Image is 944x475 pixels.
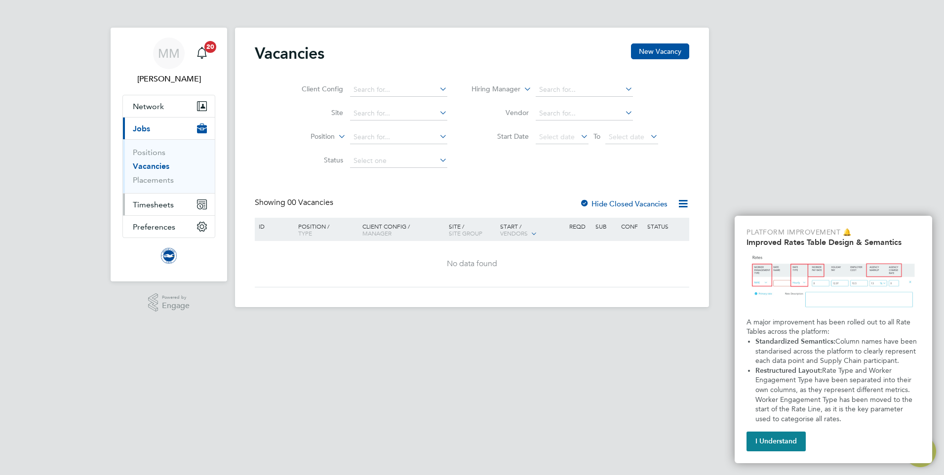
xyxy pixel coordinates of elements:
span: Network [133,102,164,111]
button: New Vacancy [631,43,689,59]
div: Showing [255,198,335,208]
strong: Restructured Layout: [755,366,822,375]
span: MM [158,47,180,60]
button: I Understand [747,432,806,451]
label: Hide Closed Vacancies [580,199,668,208]
span: Preferences [133,222,175,232]
input: Search for... [350,83,447,97]
span: Select date [609,132,644,141]
label: Hiring Manager [464,84,520,94]
div: Reqd [567,218,592,235]
nav: Main navigation [111,28,227,281]
div: Client Config / [360,218,446,241]
div: Conf [619,218,644,235]
div: Position / [291,218,360,241]
label: Site [286,108,343,117]
div: Improved Rate Table Semantics [735,216,932,463]
a: Vacancies [133,161,169,171]
span: Powered by [162,293,190,302]
span: Select date [539,132,575,141]
span: Timesheets [133,200,174,209]
label: Position [278,132,335,142]
input: Search for... [350,107,447,120]
h2: Improved Rates Table Design & Semantics [747,237,920,247]
span: Engage [162,302,190,310]
span: Column names have been standarised across the platform to clearly represent each data point and S... [755,337,919,365]
input: Select one [350,154,447,168]
div: Sub [593,218,619,235]
p: A major improvement has been rolled out to all Rate Tables across the platform: [747,317,920,337]
span: Manager [362,229,392,237]
label: Start Date [472,132,529,141]
div: Status [645,218,688,235]
p: Platform Improvement 🔔 [747,228,920,237]
span: Megan Morris [122,73,215,85]
span: 00 Vacancies [287,198,333,207]
label: Status [286,156,343,164]
div: ID [256,218,291,235]
span: Type [298,229,312,237]
div: No data found [256,259,688,269]
span: To [590,130,603,143]
a: Go to account details [122,38,215,85]
span: Jobs [133,124,150,133]
a: Positions [133,148,165,157]
a: Placements [133,175,174,185]
div: Start / [498,218,567,242]
span: Vendors [500,229,528,237]
span: Site Group [449,229,482,237]
img: brightonandhovealbion-logo-retina.png [161,248,177,264]
img: Updated Rates Table Design & Semantics [747,251,920,314]
span: Rate Type and Worker Engagement Type have been separated into their own columns, as they represen... [755,366,914,423]
strong: Standardized Semantics: [755,337,835,346]
a: Go to home page [122,248,215,264]
span: 20 [204,41,216,53]
label: Client Config [286,84,343,93]
input: Search for... [350,130,447,144]
input: Search for... [536,107,633,120]
div: Site / [446,218,498,241]
h2: Vacancies [255,43,324,63]
input: Search for... [536,83,633,97]
label: Vendor [472,108,529,117]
